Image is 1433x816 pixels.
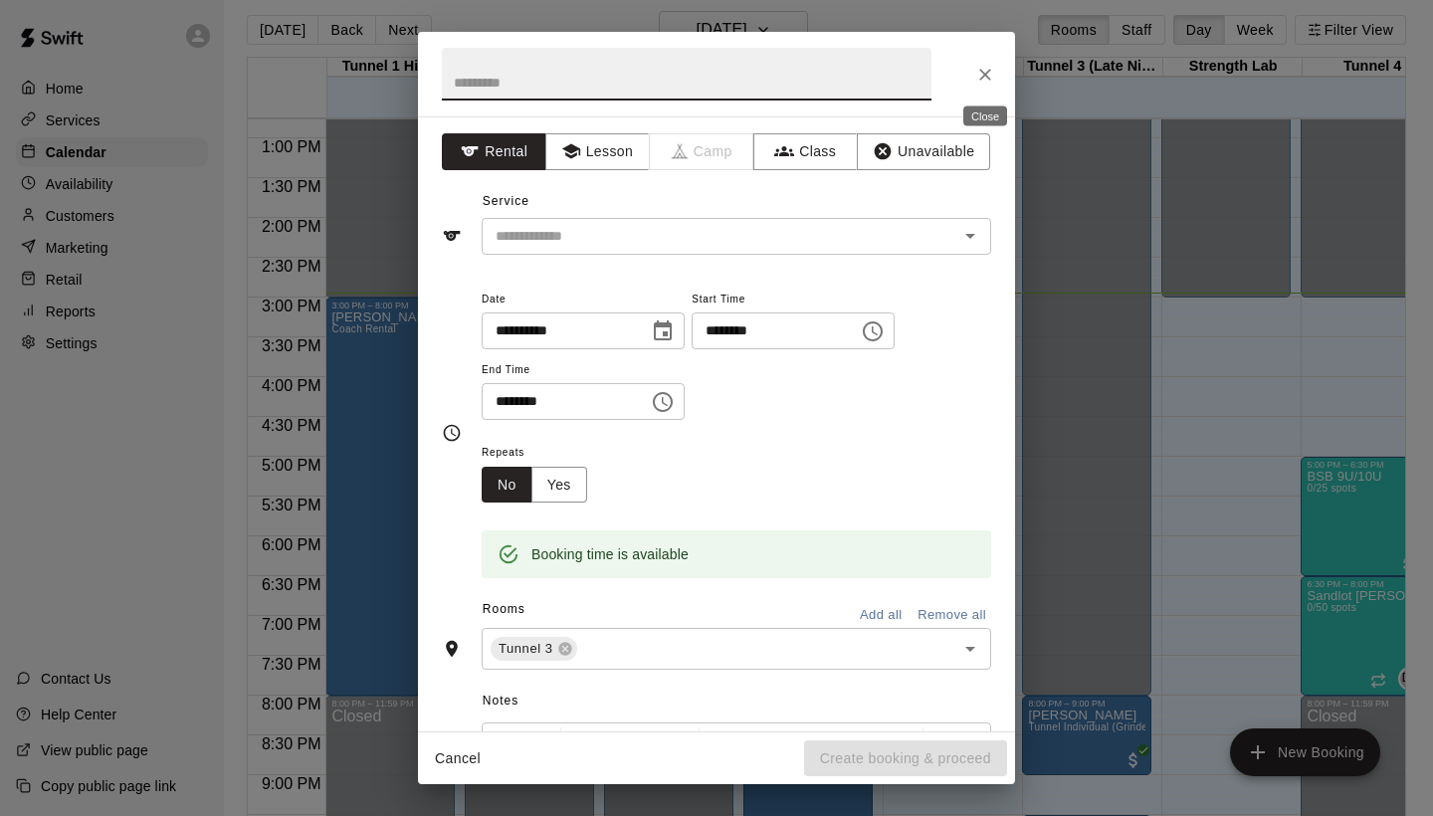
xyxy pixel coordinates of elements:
button: Format Italics [739,727,773,763]
button: Unavailable [857,133,990,170]
button: Add all [849,600,913,631]
button: Open [956,635,984,663]
button: Left Align [927,727,961,763]
div: Tunnel 3 [491,637,577,661]
span: Start Time [692,287,895,313]
button: Formatting Options [565,727,695,763]
button: Remove all [913,600,991,631]
svg: Service [442,226,462,246]
span: Camps can only be created in the Services page [650,133,754,170]
button: Close [967,57,1003,93]
button: Cancel [426,740,490,777]
div: Booking time is available [531,536,689,572]
button: Open [956,222,984,250]
span: End Time [482,357,685,384]
button: Class [753,133,858,170]
span: Date [482,287,685,313]
span: Notes [483,686,991,717]
button: Yes [531,467,587,504]
svg: Rooms [442,639,462,659]
button: Undo [487,727,520,763]
button: Choose time, selected time is 2:15 PM [853,311,893,351]
span: Service [483,194,529,208]
button: Insert Link [883,727,917,763]
div: Close [963,106,1007,126]
svg: Timing [442,423,462,443]
span: Repeats [482,440,603,467]
button: Format Strikethrough [811,727,845,763]
button: Redo [522,727,556,763]
button: Rental [442,133,546,170]
span: Tunnel 3 [491,639,561,659]
button: Format Underline [775,727,809,763]
span: Rooms [483,602,525,616]
button: Insert Code [847,727,881,763]
button: Lesson [545,133,650,170]
div: outlined button group [482,467,587,504]
button: Format Bold [704,727,737,763]
button: Choose date, selected date is Oct 10, 2025 [643,311,683,351]
button: No [482,467,532,504]
button: Choose time, selected time is 2:45 PM [643,382,683,422]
